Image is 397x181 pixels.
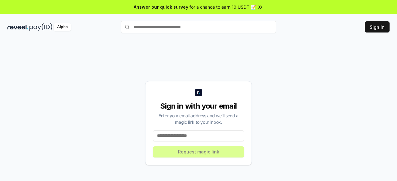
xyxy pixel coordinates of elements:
img: logo_small [195,89,202,96]
span: for a chance to earn 10 USDT 📝 [190,4,256,10]
button: Sign In [365,21,390,32]
div: Enter your email address and we’ll send a magic link to your inbox. [153,112,244,125]
img: pay_id [29,23,52,31]
span: Answer our quick survey [134,4,188,10]
div: Sign in with your email [153,101,244,111]
div: Alpha [54,23,71,31]
img: reveel_dark [7,23,28,31]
